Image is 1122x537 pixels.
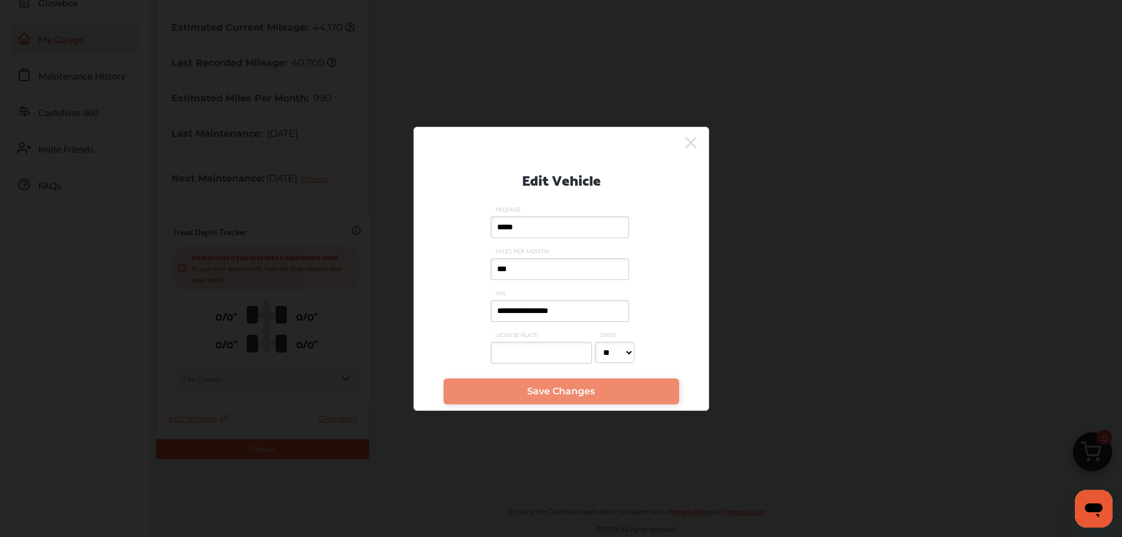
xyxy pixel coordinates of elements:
span: Save Changes [527,386,595,397]
p: Edit Vehicle [522,167,601,191]
a: Save Changes [443,378,679,404]
span: VIN [491,289,632,297]
input: MILES PER MONTH [491,258,629,280]
span: MILEAGE [491,205,632,213]
input: MILEAGE [491,216,629,238]
span: STATE [595,331,637,339]
span: LICENSE PLATE [491,331,595,339]
select: STATE [595,342,634,363]
span: MILES PER MONTH [491,247,632,255]
input: LICENSE PLATE [491,342,592,364]
input: VIN [491,300,629,322]
iframe: Button to launch messaging window [1075,490,1113,528]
